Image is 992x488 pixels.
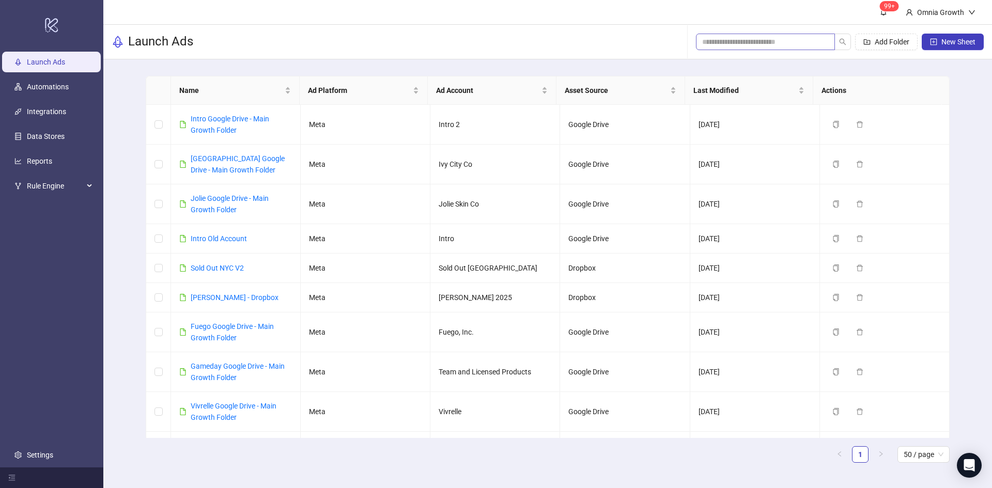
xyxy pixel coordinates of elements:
[690,145,820,184] td: [DATE]
[930,38,937,45] span: plus-square
[308,85,411,96] span: Ad Platform
[301,224,430,254] td: Meta
[873,446,889,463] li: Next Page
[832,235,840,242] span: copy
[191,115,269,134] a: Intro Google Drive - Main Growth Folder
[179,200,187,208] span: file
[27,157,52,165] a: Reports
[856,200,863,208] span: delete
[430,432,560,471] td: [PERSON_NAME]
[832,200,840,208] span: copy
[560,224,690,254] td: Google Drive
[875,38,909,46] span: Add Folder
[556,76,685,105] th: Asset Source
[831,446,848,463] button: left
[430,105,560,145] td: Intro 2
[922,34,984,50] button: New Sheet
[904,447,943,462] span: 50 / page
[957,453,982,478] div: Open Intercom Messenger
[832,408,840,415] span: copy
[690,105,820,145] td: [DATE]
[430,352,560,392] td: Team and Licensed Products
[27,451,53,459] a: Settings
[813,76,942,105] th: Actions
[855,34,918,50] button: Add Folder
[27,58,65,66] a: Launch Ads
[191,234,247,243] a: Intro Old Account
[560,184,690,224] td: Google Drive
[128,34,193,50] h3: Launch Ads
[690,283,820,312] td: [DATE]
[852,446,869,463] li: 1
[565,85,668,96] span: Asset Source
[301,105,430,145] td: Meta
[897,446,950,463] div: Page Size
[832,294,840,301] span: copy
[853,447,868,462] a: 1
[941,38,975,46] span: New Sheet
[191,194,269,214] a: Jolie Google Drive - Main Growth Folder
[191,154,285,174] a: [GEOGRAPHIC_DATA] Google Drive - Main Growth Folder
[430,254,560,283] td: Sold Out [GEOGRAPHIC_DATA]
[301,432,430,471] td: Meta
[191,322,274,342] a: Fuego Google Drive - Main Growth Folder
[27,176,84,196] span: Rule Engine
[832,264,840,272] span: copy
[693,85,797,96] span: Last Modified
[832,161,840,168] span: copy
[8,474,16,481] span: menu-fold
[179,85,283,96] span: Name
[831,446,848,463] li: Previous Page
[690,312,820,352] td: [DATE]
[856,294,863,301] span: delete
[560,254,690,283] td: Dropbox
[690,224,820,254] td: [DATE]
[560,392,690,432] td: Google Drive
[430,312,560,352] td: Fuego, Inc.
[301,312,430,352] td: Meta
[856,235,863,242] span: delete
[856,368,863,375] span: delete
[880,1,899,11] sup: 111
[191,293,278,302] a: [PERSON_NAME] - Dropbox
[179,368,187,375] span: file
[880,8,887,15] span: bell
[179,161,187,168] span: file
[856,121,863,128] span: delete
[301,283,430,312] td: Meta
[873,446,889,463] button: right
[690,254,820,283] td: [DATE]
[301,352,430,392] td: Meta
[685,76,814,105] th: Last Modified
[856,408,863,415] span: delete
[878,451,884,457] span: right
[836,451,843,457] span: left
[560,352,690,392] td: Google Drive
[863,38,871,45] span: folder-add
[191,264,244,272] a: Sold Out NYC V2
[171,76,300,105] th: Name
[430,283,560,312] td: [PERSON_NAME] 2025
[112,36,124,48] span: rocket
[856,161,863,168] span: delete
[179,121,187,128] span: file
[179,294,187,301] span: file
[436,85,539,96] span: Ad Account
[913,7,968,18] div: Omnia Growth
[690,184,820,224] td: [DATE]
[832,368,840,375] span: copy
[560,312,690,352] td: Google Drive
[856,328,863,336] span: delete
[14,182,22,190] span: fork
[179,235,187,242] span: file
[832,328,840,336] span: copy
[430,184,560,224] td: Jolie Skin Co
[690,352,820,392] td: [DATE]
[690,432,820,471] td: [DATE]
[560,432,690,471] td: Google Drive
[301,145,430,184] td: Meta
[300,76,428,105] th: Ad Platform
[839,38,846,45] span: search
[27,132,65,140] a: Data Stores
[179,328,187,336] span: file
